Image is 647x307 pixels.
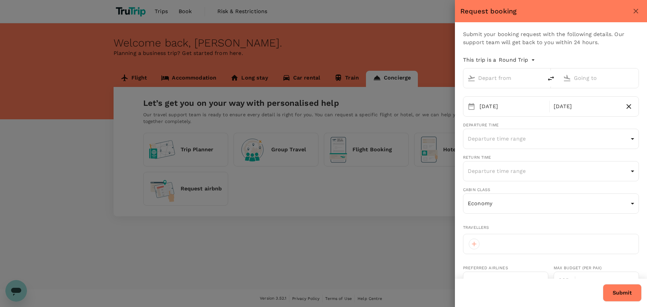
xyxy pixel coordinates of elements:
div: Cabin class [463,187,639,193]
div: Request booking [460,6,630,17]
button: close [630,5,642,17]
div: Departure time [463,122,499,129]
div: Departure time range [463,162,639,180]
button: Submit [603,284,642,302]
div: [DATE] [551,100,622,113]
p: Departure time range [468,135,628,143]
p: This trip is a [463,56,496,64]
div: Travellers [463,224,639,231]
p: Departure time range [468,167,628,175]
div: Departure time range [463,130,639,147]
button: Open [538,77,540,79]
div: Economy [463,195,639,212]
p: Submit your booking request with the following details. Our support team will get back to you wit... [463,30,639,47]
div: Return time [463,154,639,161]
button: Open [634,77,635,79]
div: Round Trip [499,55,536,65]
p: SGD [558,276,575,284]
button: delete [543,70,559,87]
div: [DATE] [477,100,548,113]
div: Preferred Airlines [463,265,548,272]
div: Max Budget (per pax) [554,265,639,272]
input: Going to [574,73,624,83]
input: Depart from [478,73,529,83]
